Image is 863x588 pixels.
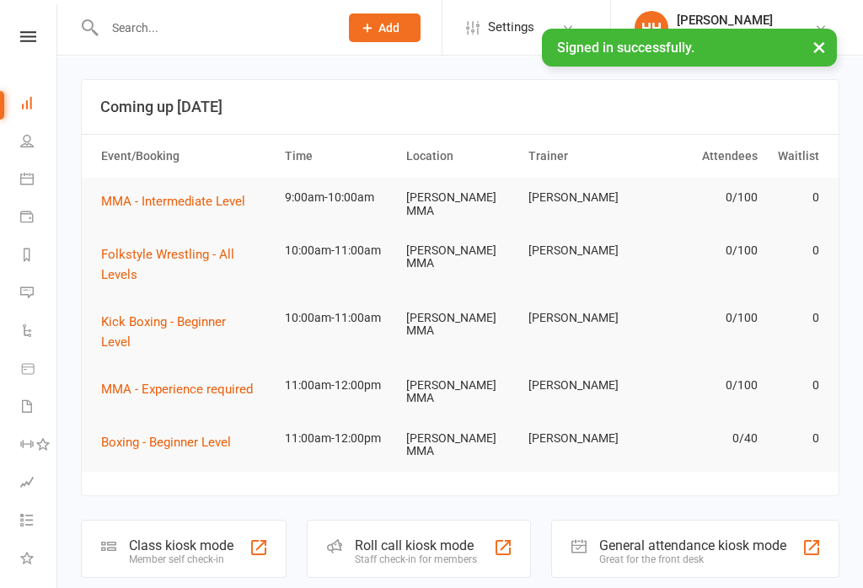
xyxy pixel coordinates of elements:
td: 0 [765,231,826,270]
a: Dashboard [20,86,58,124]
td: [PERSON_NAME] MMA [399,231,521,284]
td: [PERSON_NAME] [521,178,643,217]
button: Kick Boxing - Beginner Level [101,312,270,352]
button: Folkstyle Wrestling - All Levels [101,244,270,285]
div: Member self check-in [129,553,233,565]
span: Add [378,21,399,35]
td: 0 [765,298,826,338]
div: General attendance kiosk mode [599,537,786,553]
div: Class kiosk mode [129,537,233,553]
td: [PERSON_NAME] MMA [399,419,521,472]
td: 9:00am-10:00am [277,178,399,217]
td: [PERSON_NAME] [521,366,643,405]
td: [PERSON_NAME] MMA [399,298,521,351]
span: Boxing - Beginner Level [101,435,231,450]
span: MMA - Intermediate Level [101,194,245,209]
th: Event/Booking [94,135,277,178]
th: Attendees [643,135,765,178]
div: HH [635,11,668,45]
div: [PERSON_NAME] [677,13,797,28]
td: 0/100 [643,231,765,270]
h3: Coming up [DATE] [100,99,820,115]
a: Payments [20,200,58,238]
td: [PERSON_NAME] MMA [399,366,521,419]
button: MMA - Experience required [101,379,265,399]
span: Folkstyle Wrestling - All Levels [101,247,234,282]
div: [PERSON_NAME] MMA [677,28,797,43]
td: 11:00am-12:00pm [277,419,399,458]
a: Reports [20,238,58,275]
td: 10:00am-11:00am [277,231,399,270]
td: 0/100 [643,366,765,405]
td: [PERSON_NAME] MMA [399,178,521,231]
td: [PERSON_NAME] [521,419,643,458]
button: Boxing - Beginner Level [101,432,243,452]
td: 11:00am-12:00pm [277,366,399,405]
td: 0/100 [643,298,765,338]
input: Search... [99,16,327,40]
span: Kick Boxing - Beginner Level [101,314,226,350]
button: Add [349,13,421,42]
a: People [20,124,58,162]
td: [PERSON_NAME] [521,231,643,270]
th: Waitlist [765,135,826,178]
div: Staff check-in for members [355,553,477,565]
th: Trainer [521,135,643,178]
a: Assessments [20,465,58,503]
td: 0 [765,366,826,405]
div: Roll call kiosk mode [355,537,477,553]
td: 10:00am-11:00am [277,298,399,338]
span: Signed in successfully. [557,40,694,56]
td: [PERSON_NAME] [521,298,643,338]
td: 0 [765,178,826,217]
button: × [804,29,834,65]
th: Location [399,135,521,178]
td: 0/100 [643,178,765,217]
td: 0 [765,419,826,458]
a: Calendar [20,162,58,200]
a: Product Sales [20,351,58,389]
td: 0/40 [643,419,765,458]
div: Great for the front desk [599,553,786,565]
button: MMA - Intermediate Level [101,191,257,211]
span: Settings [488,8,534,46]
span: MMA - Experience required [101,382,253,397]
th: Time [277,135,399,178]
a: What's New [20,541,58,579]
